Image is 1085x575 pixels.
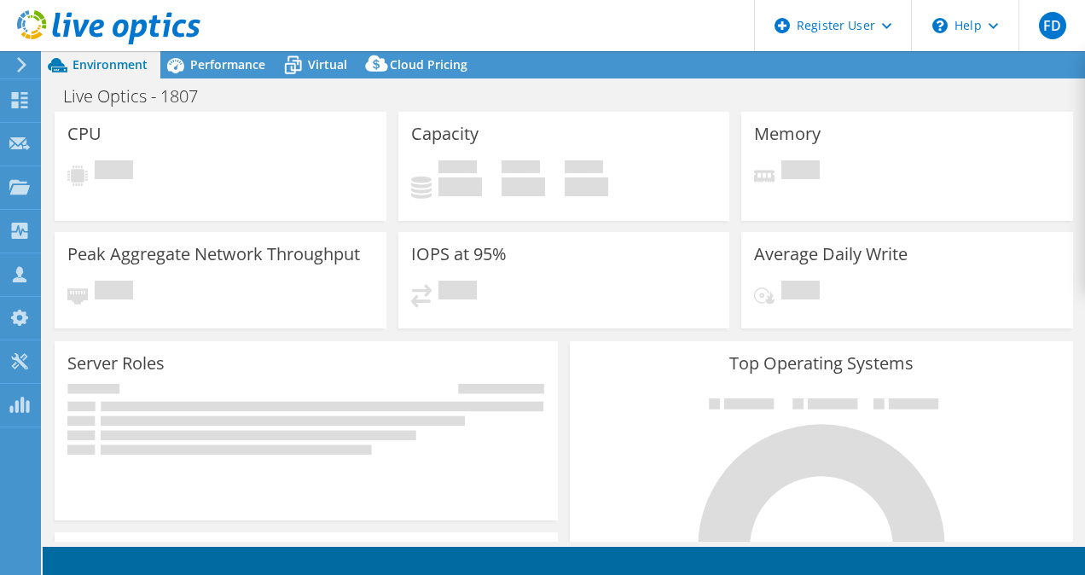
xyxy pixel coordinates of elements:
[411,125,479,143] h3: Capacity
[438,281,477,304] span: Pending
[754,125,821,143] h3: Memory
[95,160,133,183] span: Pending
[781,281,820,304] span: Pending
[1039,12,1066,39] span: FD
[95,281,133,304] span: Pending
[565,160,603,177] span: Total
[67,125,102,143] h3: CPU
[502,177,545,196] h4: 0 GiB
[754,245,908,264] h3: Average Daily Write
[502,160,540,177] span: Free
[438,177,482,196] h4: 0 GiB
[932,18,948,33] svg: \n
[55,87,224,106] h1: Live Optics - 1807
[438,160,477,177] span: Used
[781,160,820,183] span: Pending
[67,354,165,373] h3: Server Roles
[390,56,467,73] span: Cloud Pricing
[565,177,608,196] h4: 0 GiB
[411,245,507,264] h3: IOPS at 95%
[583,354,1060,373] h3: Top Operating Systems
[67,245,360,264] h3: Peak Aggregate Network Throughput
[190,56,265,73] span: Performance
[73,56,148,73] span: Environment
[308,56,347,73] span: Virtual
